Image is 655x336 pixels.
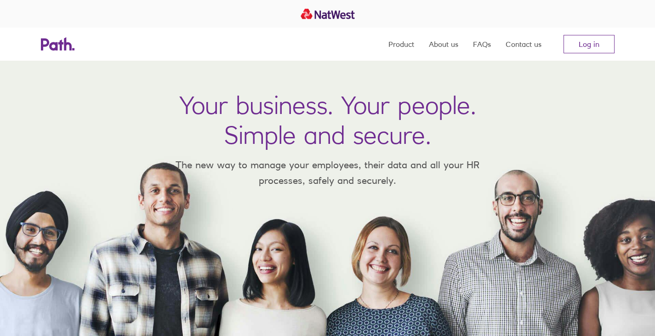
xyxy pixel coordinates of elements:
[506,28,541,61] a: Contact us
[429,28,458,61] a: About us
[179,90,476,150] h1: Your business. Your people. Simple and secure.
[473,28,491,61] a: FAQs
[388,28,414,61] a: Product
[162,157,493,188] p: The new way to manage your employees, their data and all your HR processes, safely and securely.
[564,35,615,53] a: Log in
